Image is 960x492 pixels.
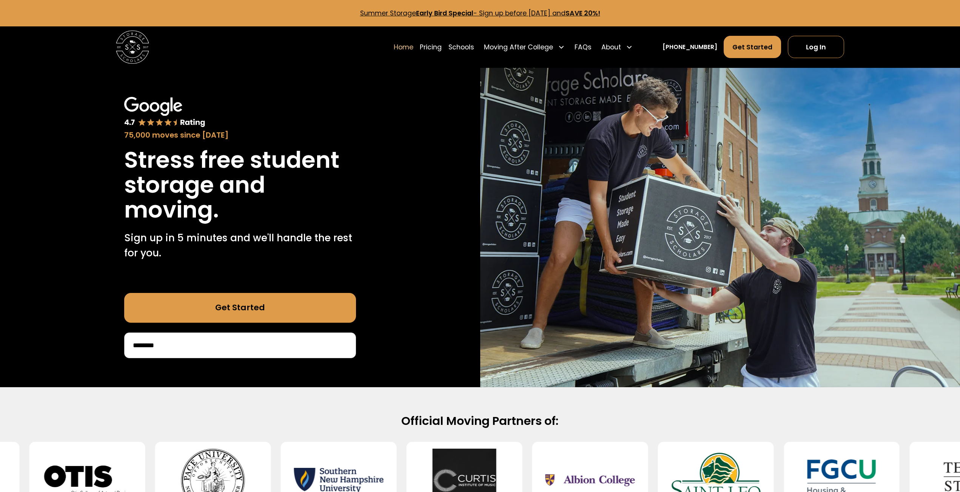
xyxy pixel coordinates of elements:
[448,35,474,58] a: Schools
[215,414,745,429] h2: Official Moving Partners of:
[663,43,717,51] a: [PHONE_NUMBER]
[724,36,781,58] a: Get Started
[124,97,205,128] img: Google 4.7 star rating
[575,35,592,58] a: FAQs
[124,230,356,260] p: Sign up in 5 minutes and we'll handle the rest for you.
[116,31,149,64] img: Storage Scholars main logo
[416,9,473,18] strong: Early Bird Special
[420,35,442,58] a: Pricing
[484,42,553,52] div: Moving After College
[598,35,636,58] div: About
[124,293,356,323] a: Get Started
[788,36,844,58] a: Log In
[601,42,621,52] div: About
[124,130,356,141] div: 75,000 moves since [DATE]
[566,9,600,18] strong: SAVE 20%!
[481,35,568,58] div: Moving After College
[124,147,356,222] h1: Stress free student storage and moving.
[394,35,413,58] a: Home
[360,9,600,18] a: Summer StorageEarly Bird Special- Sign up before [DATE] andSAVE 20%!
